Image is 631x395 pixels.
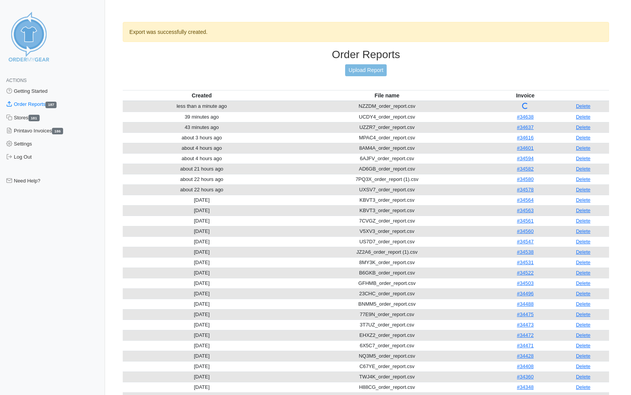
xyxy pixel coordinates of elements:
a: Delete [576,291,591,296]
td: UXSV7_order_report.csv [280,184,493,195]
td: 7CVGZ_order_report.csv [280,216,493,226]
a: Delete [576,239,591,244]
a: #34582 [517,166,534,172]
a: Delete [576,322,591,328]
a: #34538 [517,249,534,255]
td: [DATE] [123,236,280,247]
td: [DATE] [123,320,280,330]
a: Delete [576,311,591,317]
td: EHXZ2_order_report.csv [280,330,493,340]
td: [DATE] [123,247,280,257]
td: 8MY3K_order_report.csv [280,257,493,268]
td: 8AM4A_order_report.csv [280,143,493,153]
td: 23CHC_order_report.csv [280,288,493,299]
a: #34560 [517,228,534,234]
td: AD6GB_order_report.csv [280,164,493,174]
td: 7PQ3X_order_report (1).csv [280,174,493,184]
th: Invoice [493,90,557,101]
a: #34473 [517,322,534,328]
a: Delete [576,218,591,224]
td: JZ2A6_order_report (1).csv [280,247,493,257]
a: #34488 [517,301,534,307]
a: #34547 [517,239,534,244]
td: [DATE] [123,288,280,299]
a: Delete [576,187,591,192]
td: [DATE] [123,382,280,392]
a: #34475 [517,311,534,317]
td: [DATE] [123,268,280,278]
a: #34580 [517,176,534,182]
a: Delete [576,363,591,369]
td: about 22 hours ago [123,184,280,195]
td: about 4 hours ago [123,143,280,153]
td: C67YE_order_report.csv [280,361,493,372]
td: UZZR7_order_report.csv [280,122,493,132]
td: [DATE] [123,361,280,372]
span: 186 [52,128,63,134]
td: GFHMB_order_report.csv [280,278,493,288]
a: #34563 [517,208,534,213]
a: #34360 [517,374,534,380]
a: Delete [576,374,591,380]
span: Actions [6,78,27,83]
td: about 4 hours ago [123,153,280,164]
td: about 22 hours ago [123,174,280,184]
td: [DATE] [123,372,280,382]
a: Delete [576,197,591,203]
a: Delete [576,208,591,213]
td: [DATE] [123,216,280,226]
a: #34472 [517,332,534,338]
a: Upload Report [345,64,387,76]
th: File name [280,90,493,101]
a: #34503 [517,280,534,286]
td: about 3 hours ago [123,132,280,143]
a: Delete [576,124,591,130]
td: [DATE] [123,278,280,288]
td: 3T7UZ_order_report.csv [280,320,493,330]
td: [DATE] [123,330,280,340]
a: Delete [576,270,591,276]
div: Export was successfully created. [123,22,609,42]
td: NZZDM_order_report.csv [280,101,493,112]
a: #34616 [517,135,534,141]
td: [DATE] [123,195,280,205]
td: 39 minutes ago [123,112,280,122]
a: Delete [576,176,591,182]
td: [DATE] [123,351,280,361]
td: NQ3M5_order_report.csv [280,351,493,361]
td: V5XV3_order_report.csv [280,226,493,236]
a: Delete [576,301,591,307]
a: Delete [576,103,591,109]
td: [DATE] [123,340,280,351]
td: [DATE] [123,226,280,236]
td: US7D7_order_report.csv [280,236,493,247]
a: #34578 [517,187,534,192]
td: KBVT3_order_report.csv [280,205,493,216]
a: #34496 [517,291,534,296]
a: Delete [576,343,591,348]
a: #34637 [517,124,534,130]
a: Delete [576,249,591,255]
td: about 21 hours ago [123,164,280,174]
td: [DATE] [123,299,280,309]
td: [DATE] [123,309,280,320]
th: Created [123,90,280,101]
a: Delete [576,228,591,234]
td: MPAC4_order_report.csv [280,132,493,143]
a: #34638 [517,114,534,120]
a: Delete [576,384,591,390]
span: 181 [28,115,40,121]
a: #34471 [517,343,534,348]
a: Delete [576,332,591,338]
a: #34561 [517,218,534,224]
a: #34531 [517,259,534,265]
td: [DATE] [123,257,280,268]
a: Delete [576,166,591,172]
td: 77E9N_order_report.csv [280,309,493,320]
a: #34601 [517,145,534,151]
td: 6AJFV_order_report.csv [280,153,493,164]
a: #34594 [517,156,534,161]
a: Delete [576,259,591,265]
td: 43 minutes ago [123,122,280,132]
a: Delete [576,156,591,161]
